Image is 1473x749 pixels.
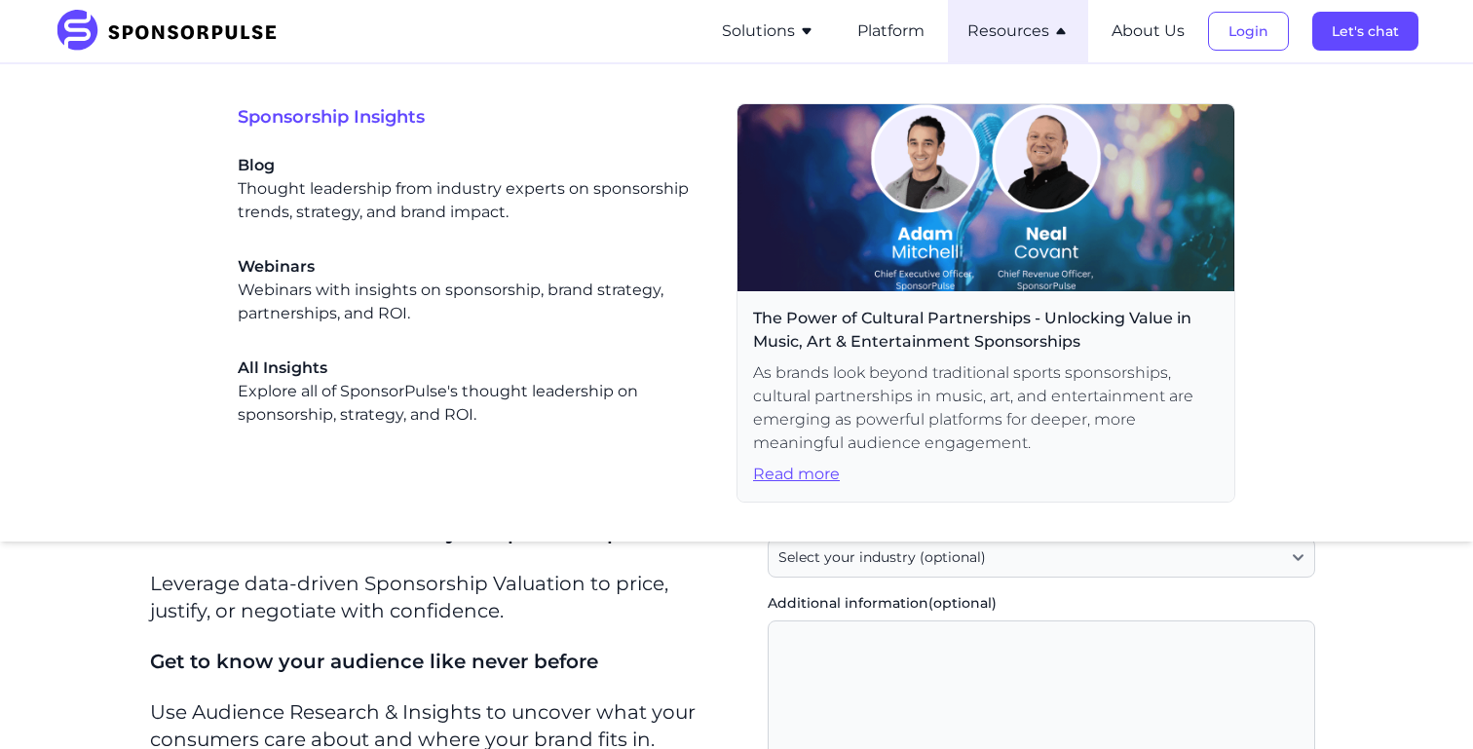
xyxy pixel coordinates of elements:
[238,255,705,279] span: Webinars
[238,255,705,325] div: Webinars with insights on sponsorship, brand strategy, partnerships, and ROI.
[238,154,705,224] div: Thought leadership from industry experts on sponsorship trends, strategy, and brand impact.
[857,19,925,43] button: Platform
[1112,19,1185,43] button: About Us
[722,19,814,43] button: Solutions
[55,10,291,53] img: SponsorPulse
[238,154,705,224] a: BlogThought leadership from industry experts on sponsorship trends, strategy, and brand impact.
[150,650,598,673] span: Get to know your audience like never before
[1312,12,1418,51] button: Let's chat
[238,356,705,427] a: All InsightsExplore all of SponsorPulse's thought leadership on sponsorship, strategy, and ROI.
[1376,655,1473,749] iframe: Chat Widget
[238,154,705,177] span: Blog
[753,463,1219,486] span: Read more
[238,103,736,131] span: Sponsorship Insights
[238,356,705,427] div: Explore all of SponsorPulse's thought leadership on sponsorship, strategy, and ROI.
[737,104,1234,291] img: Webinar header image
[1312,22,1418,40] a: Let's chat
[967,19,1069,43] button: Resources
[768,593,1315,613] label: Additional information (optional)
[1112,22,1185,40] a: About Us
[238,255,705,325] a: WebinarsWebinars with insights on sponsorship, brand strategy, partnerships, and ROI.
[1208,12,1289,51] button: Login
[1208,22,1289,40] a: Login
[238,356,705,380] span: All Insights
[736,103,1235,503] a: The Power of Cultural Partnerships - Unlocking Value in Music, Art & Entertainment SponsorshipsAs...
[753,361,1219,455] span: As brands look beyond traditional sports sponsorships, cultural partnerships in music, art, and e...
[857,22,925,40] a: Platform
[753,307,1219,354] span: The Power of Cultural Partnerships - Unlocking Value in Music, Art & Entertainment Sponsorships
[150,570,713,624] p: Leverage data-driven Sponsorship Valuation to price, justify, or negotiate with confidence.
